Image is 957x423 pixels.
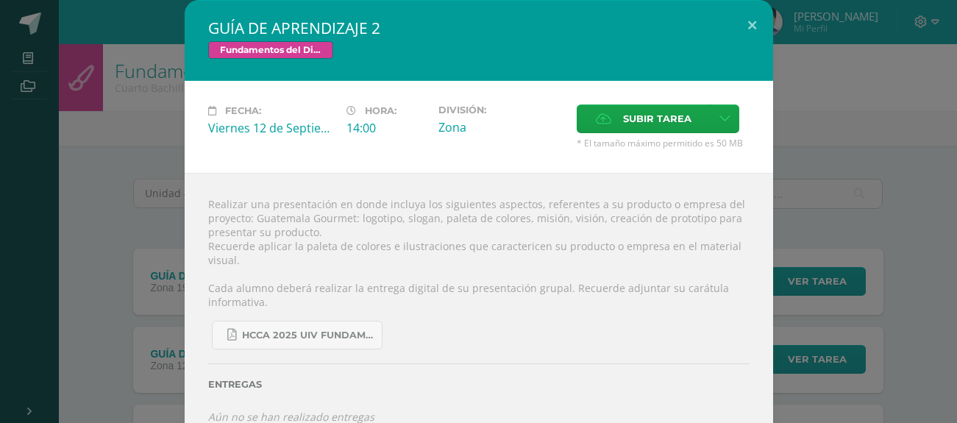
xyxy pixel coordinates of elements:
span: Hora: [365,105,396,116]
label: Entregas [208,379,750,390]
a: HCCA 2025 UIV FUNDAMENTOS DEL DISEÑO.docx (3).pdf [212,321,383,349]
h2: GUÍA DE APRENDIZAJE 2 [208,18,750,38]
div: 14:00 [346,120,427,136]
span: HCCA 2025 UIV FUNDAMENTOS DEL DISEÑO.docx (3).pdf [242,330,374,341]
span: Fecha: [225,105,261,116]
span: Subir tarea [623,105,691,132]
div: Zona [438,119,565,135]
label: División: [438,104,565,115]
span: Fundamentos del Diseño [208,41,333,59]
span: * El tamaño máximo permitido es 50 MB [577,137,750,149]
div: Viernes 12 de Septiembre [208,120,335,136]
